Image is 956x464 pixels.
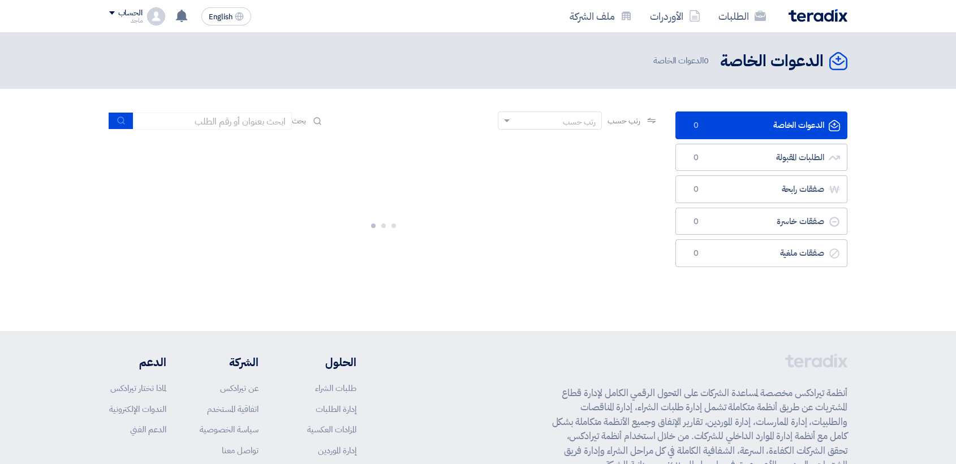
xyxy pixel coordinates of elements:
a: لماذا تختار تيرادكس [110,382,166,394]
a: الدعوات الخاصة0 [675,111,847,139]
a: اتفاقية المستخدم [207,403,259,415]
a: سياسة الخصوصية [200,423,259,436]
span: 0 [704,54,709,67]
span: 0 [690,152,703,164]
a: تواصل معنا [222,444,259,457]
a: طلبات الشراء [315,382,356,394]
a: الندوات الإلكترونية [109,403,166,415]
div: ماجد [109,18,143,24]
img: profile_test.png [147,7,165,25]
a: عن تيرادكس [220,382,259,394]
li: الشركة [200,354,259,371]
a: الدعم الفني [130,423,166,436]
button: English [201,7,251,25]
span: 0 [690,184,703,195]
span: رتب حسب [608,115,640,127]
span: الدعوات الخاصة [653,54,711,67]
span: بحث [292,115,307,127]
img: Teradix logo [789,9,847,22]
a: المزادات العكسية [307,423,356,436]
li: الدعم [109,354,166,371]
div: الحساب [118,8,143,18]
a: إدارة الطلبات [316,403,356,415]
div: رتب حسب [563,116,596,128]
h2: الدعوات الخاصة [720,50,824,72]
a: ملف الشركة [561,3,641,29]
input: ابحث بعنوان أو رقم الطلب [134,113,292,130]
a: إدارة الموردين [318,444,356,457]
span: 0 [690,216,703,227]
a: صفقات ملغية0 [675,239,847,267]
a: الطلبات المقبولة0 [675,144,847,171]
a: الطلبات [709,3,775,29]
li: الحلول [292,354,356,371]
span: English [209,13,232,21]
span: 0 [690,120,703,131]
a: الأوردرات [641,3,709,29]
a: صفقات رابحة0 [675,175,847,203]
span: 0 [690,248,703,259]
a: صفقات خاسرة0 [675,208,847,235]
